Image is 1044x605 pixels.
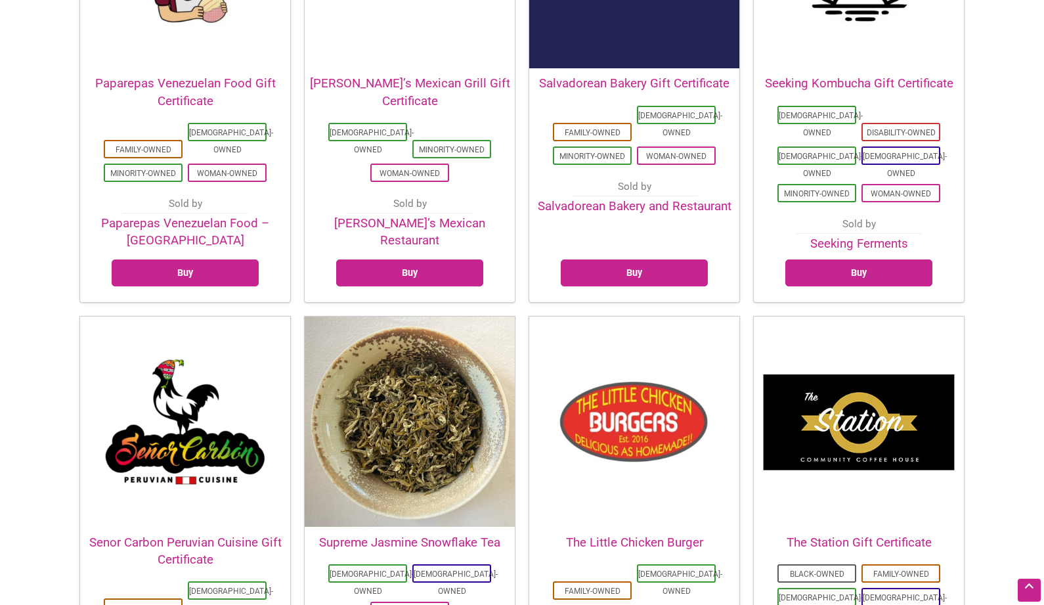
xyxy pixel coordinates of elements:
a: Select options for “Salvadorean Bakery Gift Certificate” [561,259,708,286]
a: Minority-Owned [419,145,485,154]
img: Friday Afternoon Tea Supreme Jasmine Snowflake [305,317,515,527]
a: [DEMOGRAPHIC_DATA]-Owned [189,128,273,154]
a: Woman-Owned [197,169,257,178]
span: Sold by [618,181,651,192]
a: Family-Owned [116,145,171,154]
a: Select options for “Rosita's Mexican Grill Gift Certificate” [336,259,483,286]
a: Paparepas Venezuelan Food – [GEOGRAPHIC_DATA] [101,216,269,248]
a: [DEMOGRAPHIC_DATA]-Owned [779,152,863,178]
h2: [PERSON_NAME]’s Mexican Grill Gift Certificate [305,75,515,109]
a: Seeking Ferments [810,236,908,251]
a: [DEMOGRAPHIC_DATA]-Owned [330,570,414,596]
a: Family-Owned [565,587,620,596]
h2: The Little Chicken Burger [529,534,739,551]
a: Family-Owned [565,128,620,137]
a: Senor Carbon Peruvian Cuisine Gift Certificate [80,417,290,568]
span: Sold by [393,198,427,210]
h2: Salvadorean Bakery Gift Certificate [529,75,739,92]
a: Salvadorean Bakery and Restaurant [538,199,731,213]
a: [DEMOGRAPHIC_DATA]-Owned [330,128,414,154]
a: Woman-Owned [380,169,440,178]
img: The Station gift certificates [754,317,964,527]
a: Minority-Owned [110,169,176,178]
a: [DEMOGRAPHIC_DATA]-Owned [638,570,722,596]
h2: The Station Gift Certificate [754,534,964,551]
a: [PERSON_NAME]’s Mexican Restaurant [334,216,485,248]
h2: Paparepas Venezuelan Food Gift Certificate [80,75,290,109]
a: [DEMOGRAPHIC_DATA]-Owned [779,111,863,137]
a: [DEMOGRAPHIC_DATA]-Owned [863,152,947,178]
img: Senor Carbon [80,317,290,527]
a: The Little Chicken Burger [529,417,739,551]
a: Black-Owned [790,570,844,579]
a: Disability-Owned [867,128,936,137]
div: Scroll Back to Top [1018,579,1041,602]
a: Minority-Owned [559,152,625,161]
a: Family-Owned [873,570,929,579]
a: Woman-Owned [871,189,931,198]
a: Select options for “Seeking Kombucha Gift Certificate” [785,259,932,286]
img: The Little Chicken Burger [529,317,739,527]
a: [DEMOGRAPHIC_DATA]-Owned [414,570,498,596]
a: Select options for “Paparepas Venezuelan Food Gift Certificate” [112,259,259,286]
h2: Seeking Kombucha Gift Certificate [754,75,964,92]
a: Supreme Jasmine Snowflake Tea [305,417,515,551]
h2: Supreme Jasmine Snowflake Tea [305,534,515,551]
span: Sold by [169,198,202,210]
span: Sold by [842,218,876,230]
a: Woman-Owned [646,152,707,161]
a: Minority-Owned [784,189,850,198]
h2: Senor Carbon Peruvian Cuisine Gift Certificate [80,534,290,568]
a: [DEMOGRAPHIC_DATA]-Owned [638,111,722,137]
a: The Station Gift Certificate [754,417,964,551]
